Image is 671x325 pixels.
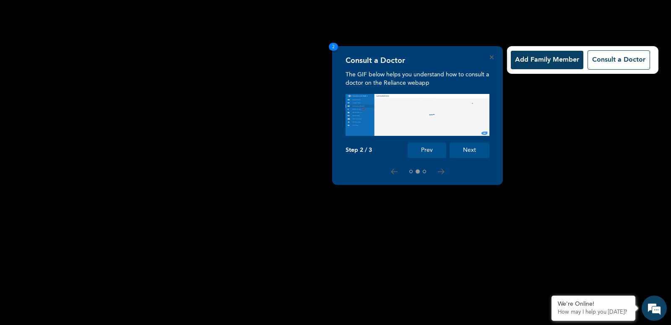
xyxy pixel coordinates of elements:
button: Close [490,55,494,59]
button: Add Family Member [511,51,583,69]
p: Step 2 / 3 [346,147,372,154]
h4: Consult a Doctor [346,56,405,65]
div: We're Online! [558,301,629,308]
img: d_794563401_company_1708531726252_794563401 [16,42,34,63]
button: Prev [408,143,446,158]
p: The GIF below helps you understand how to consult a doctor on the Reliance webapp [346,70,489,87]
button: Consult a Doctor [588,50,650,70]
div: Minimize live chat window [138,4,158,24]
img: consult_tour.f0374f2500000a21e88d.gif [346,94,489,136]
p: How may I help you today? [558,309,629,316]
textarea: Type your message and hit 'Enter' [4,255,160,284]
div: FAQs [82,284,160,310]
div: Chat with us now [44,47,141,58]
span: We're online! [49,119,116,203]
span: Conversation [4,299,82,305]
span: 2 [329,43,338,51]
button: Next [450,143,489,158]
